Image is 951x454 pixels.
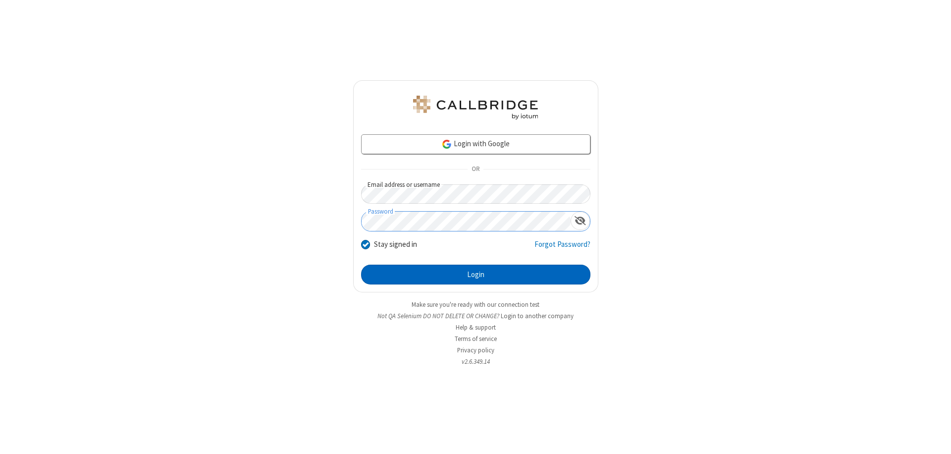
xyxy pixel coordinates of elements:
li: v2.6.349.14 [353,357,598,366]
span: OR [468,163,483,176]
img: QA Selenium DO NOT DELETE OR CHANGE [411,96,540,119]
a: Make sure you're ready with our connection test [412,300,539,309]
a: Terms of service [455,335,497,343]
input: Password [362,212,571,231]
li: Not QA Selenium DO NOT DELETE OR CHANGE? [353,311,598,321]
a: Forgot Password? [534,239,590,258]
button: Login to another company [501,311,574,321]
img: google-icon.png [441,139,452,150]
div: Show password [571,212,590,230]
input: Email address or username [361,184,590,204]
a: Help & support [456,323,496,332]
a: Privacy policy [457,346,494,354]
button: Login [361,265,590,284]
label: Stay signed in [374,239,417,250]
a: Login with Google [361,134,590,154]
